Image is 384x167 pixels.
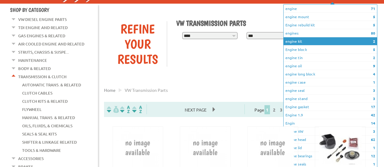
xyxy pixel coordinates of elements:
li: engines [284,29,377,37]
h1: VW Transmission Parts [176,19,370,28]
a: Air Cooled Engine and Related [18,40,84,48]
span: 9 [373,63,375,68]
li: engine [284,5,377,13]
li: engine long block [284,70,377,78]
span: 2 [373,55,375,60]
a: Accessories [18,155,44,162]
span: 80 [371,30,375,36]
span: 5 [373,14,375,19]
li: Engin [284,119,377,127]
li: engine kit [284,37,377,45]
span: 1 [373,145,375,150]
a: Body & Related [18,65,51,72]
li: engine mount [284,13,377,21]
img: filterpricelow.svg [107,106,119,113]
span: 17 [371,104,375,109]
a: Home [104,87,116,93]
li: engine case [284,78,377,86]
a: Shifter & Linkage Related [22,138,77,146]
li: Engine gasket [284,103,377,111]
li: engine seal [284,86,377,95]
a: 3 [278,107,284,112]
a: Manual Trans. & Related [22,114,75,122]
span: VW transmission parts [125,87,168,93]
span: 1 [264,105,270,114]
a: Struts, Chassis & Suspe... [18,48,69,56]
span: 3 [373,96,375,101]
a: TDI Engine and Related [18,24,68,32]
span: 71 [371,6,375,11]
a: VW Diesel Engine Parts [18,15,67,23]
li: Engine block [284,45,377,54]
div: Page [244,104,308,114]
span: 1 [373,79,375,85]
a: Gas Engines & Related [18,32,65,40]
li: Engine rebuild kit [284,21,377,29]
span: 5 [373,22,375,28]
span: 2 [373,38,375,44]
span: Next Page [179,105,213,114]
span: 42 [371,112,375,118]
li: engine stand [284,95,377,103]
span: 3 [373,129,375,134]
li: engine oil [284,62,377,70]
img: Sort by Headline [119,106,131,113]
a: Seals & Seal Kits [22,130,57,138]
a: Clutch Kits & Related [22,97,68,105]
a: Clutch Cables [22,89,52,97]
a: Automatic Trans. & Related [22,81,81,89]
a: 2 [271,107,277,112]
span: 62 [371,137,375,142]
span: 12 [371,153,375,159]
span: 1 [373,161,375,167]
a: Maintenance [18,56,47,64]
a: Transmission & Clutch [18,73,66,81]
img: Sort by Sales Rank [131,106,143,113]
a: Tools & Hardware [22,146,61,154]
li: Engine 1.9 [284,111,377,119]
span: 5 [373,47,375,52]
a: Flywheel [22,105,42,113]
span: 3 [373,88,375,93]
span: 4 [373,71,375,77]
a: Oils, Fluids, & Chemicals [22,122,72,130]
span: 14 [371,120,375,126]
li: engine tin [284,54,377,62]
a: Next Page [179,107,213,112]
h4: Shop By Category [10,7,98,13]
div: Refine Your Results [109,21,167,67]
